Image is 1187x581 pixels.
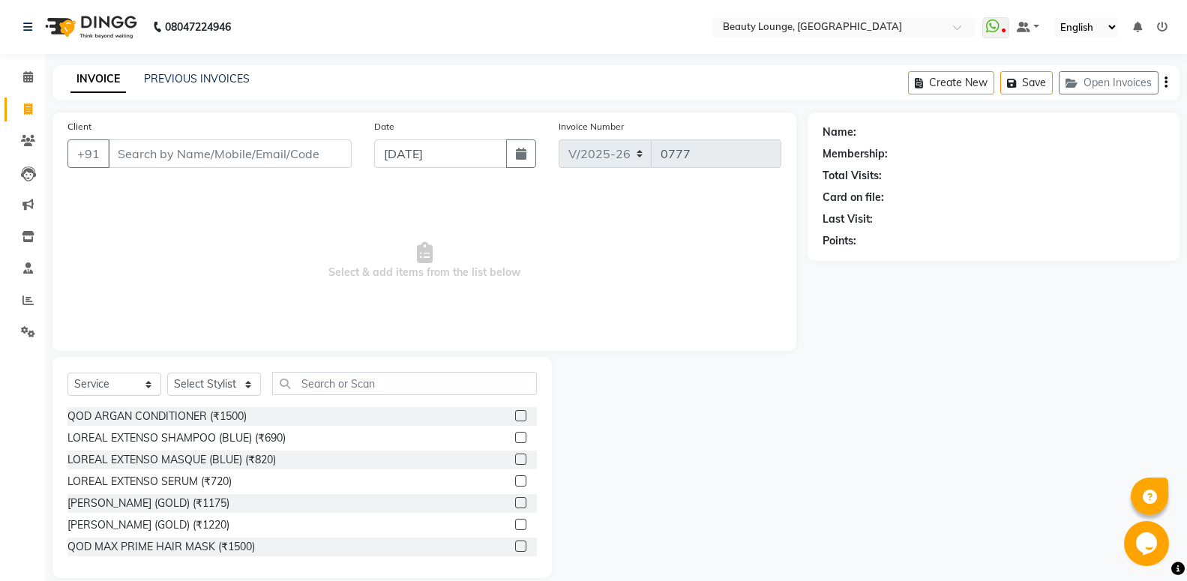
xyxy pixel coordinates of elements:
[144,72,250,85] a: PREVIOUS INVOICES
[38,6,141,48] img: logo
[559,120,624,133] label: Invoice Number
[1000,71,1053,94] button: Save
[67,120,91,133] label: Client
[67,496,229,511] div: [PERSON_NAME] (GOLD) (₹1175)
[823,190,884,205] div: Card on file:
[67,430,286,446] div: LOREAL EXTENSO SHAMPOO (BLUE) (₹690)
[165,6,231,48] b: 08047224946
[823,168,882,184] div: Total Visits:
[67,186,781,336] span: Select & add items from the list below
[67,452,276,468] div: LOREAL EXTENSO MASQUE (BLUE) (₹820)
[908,71,994,94] button: Create New
[1124,521,1172,566] iframe: chat widget
[823,233,856,249] div: Points:
[67,539,255,555] div: QOD MAX PRIME HAIR MASK (₹1500)
[67,517,229,533] div: [PERSON_NAME] (GOLD) (₹1220)
[823,211,873,227] div: Last Visit:
[823,124,856,140] div: Name:
[67,139,109,168] button: +91
[272,372,537,395] input: Search or Scan
[1059,71,1159,94] button: Open Invoices
[67,409,247,424] div: QOD ARGAN CONDITIONER (₹1500)
[374,120,394,133] label: Date
[70,66,126,93] a: INVOICE
[823,146,888,162] div: Membership:
[108,139,352,168] input: Search by Name/Mobile/Email/Code
[67,474,232,490] div: LOREAL EXTENSO SERUM (₹720)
